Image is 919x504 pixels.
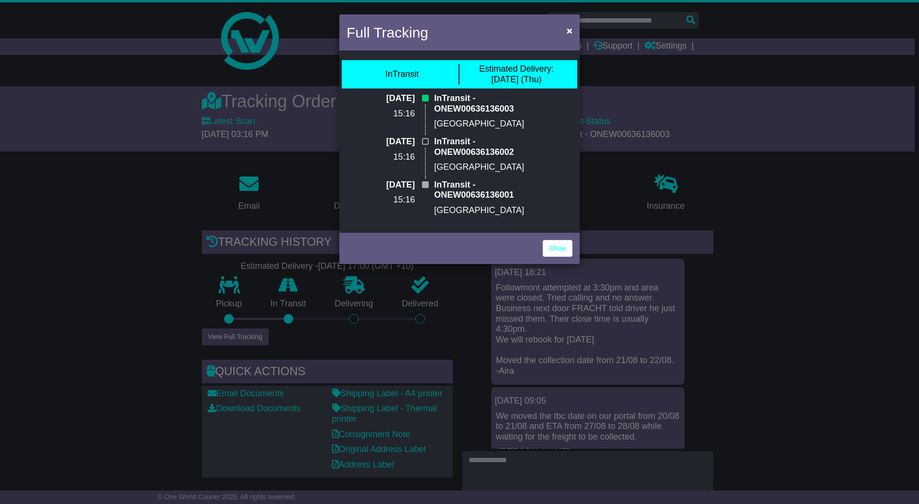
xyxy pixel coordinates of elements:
span: Estimated Delivery: [479,64,554,74]
div: InTransit [385,69,419,80]
p: [GEOGRAPHIC_DATA] [434,119,545,129]
span: × [567,25,572,36]
p: 15:16 [374,195,415,205]
div: [DATE] (Thu) [479,64,554,85]
p: [GEOGRAPHIC_DATA] [434,205,545,216]
p: [DATE] [374,93,415,104]
p: InTransit - ONEW00636136001 [434,180,545,201]
p: [DATE] [374,180,415,190]
p: 15:16 [374,109,415,119]
p: InTransit - ONEW00636136002 [434,137,545,157]
a: Close [543,240,572,257]
p: 15:16 [374,152,415,163]
p: [GEOGRAPHIC_DATA] [434,162,545,173]
button: Close [562,21,577,40]
p: InTransit - ONEW00636136003 [434,93,545,114]
p: [DATE] [374,137,415,147]
h4: Full Tracking [347,22,428,43]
